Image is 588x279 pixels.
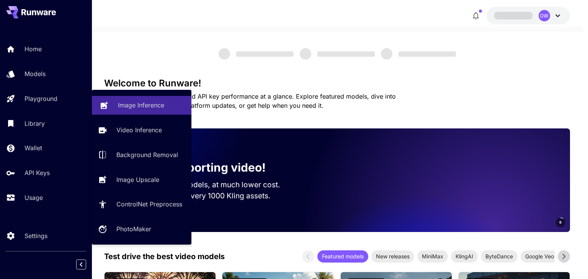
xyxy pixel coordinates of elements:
[559,219,562,225] span: 6
[451,252,478,260] span: KlingAI
[371,252,414,260] span: New releases
[417,252,448,260] span: MiniMax
[24,69,46,78] p: Models
[116,179,295,190] p: Run the best video models, at much lower cost.
[138,159,266,176] p: Now supporting video!
[116,224,151,234] p: PhotoMaker
[116,125,162,135] p: Video Inference
[317,252,368,260] span: Featured models
[116,190,295,201] p: Save up to $500 for every 1000 Kling assets.
[104,251,225,262] p: Test drive the best video models
[104,92,396,109] span: Check out your usage stats and API key performance at a glance. Explore featured models, dive int...
[24,119,45,128] p: Library
[24,168,50,177] p: API Keys
[24,94,57,103] p: Playground
[539,10,550,21] div: OW
[521,252,559,260] span: Google Veo
[481,252,518,260] span: ByteDance
[92,220,191,238] a: PhotoMaker
[92,96,191,115] a: Image Inference
[92,170,191,189] a: Image Upscale
[116,175,159,184] p: Image Upscale
[24,193,43,202] p: Usage
[92,121,191,139] a: Video Inference
[118,101,164,110] p: Image Inference
[116,150,178,159] p: Background Removal
[24,44,42,54] p: Home
[92,146,191,164] a: Background Removal
[82,258,92,271] div: Collapse sidebar
[76,260,86,269] button: Collapse sidebar
[24,143,42,152] p: Wallet
[24,231,47,240] p: Settings
[104,78,570,89] h3: Welcome to Runware!
[116,200,182,209] p: ControlNet Preprocess
[92,195,191,214] a: ControlNet Preprocess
